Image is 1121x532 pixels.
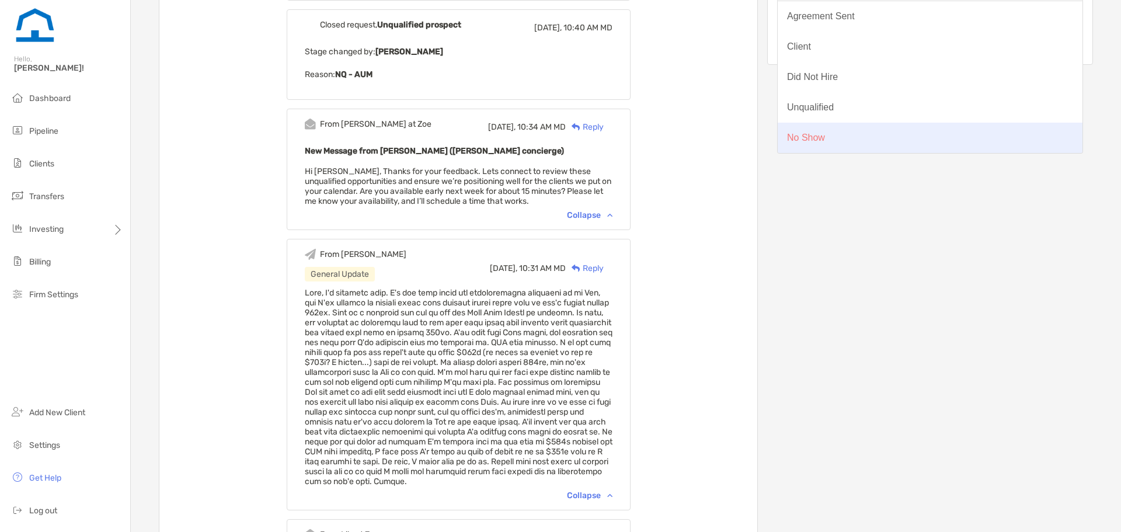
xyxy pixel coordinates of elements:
span: [DATE], [534,23,562,33]
p: Stage changed by: [305,44,612,59]
img: dashboard icon [11,91,25,105]
span: Pipeline [29,126,58,136]
span: Investing [29,224,64,234]
img: add_new_client icon [11,405,25,419]
button: No Show [778,123,1082,153]
img: investing icon [11,221,25,235]
div: General Update [305,267,375,281]
span: Hi [PERSON_NAME], Thanks for your feedback. Lets connect to review these unqualified opportunitie... [305,166,611,206]
div: Reply [566,121,604,133]
img: Event icon [305,119,316,130]
span: Transfers [29,192,64,201]
p: Reason: [305,67,612,82]
div: Agreement Sent [787,11,855,22]
div: Collapse [567,210,612,220]
img: Chevron icon [607,493,612,497]
div: Reply [566,262,604,274]
b: New Message from [PERSON_NAME] ([PERSON_NAME] concierge) [305,146,564,156]
span: Dashboard [29,93,71,103]
button: Did Not Hire [778,62,1082,92]
img: Reply icon [572,265,580,272]
img: Zoe Logo [14,5,56,47]
span: Add New Client [29,408,85,418]
span: 10:40 AM MD [563,23,612,33]
span: 10:31 AM MD [519,263,566,273]
button: Unqualified [778,92,1082,123]
div: No Show [787,133,825,143]
button: Agreement Sent [778,1,1082,32]
span: Log out [29,506,57,516]
img: Event icon [305,249,316,260]
span: [DATE], [490,263,517,273]
img: billing icon [11,254,25,268]
div: From [PERSON_NAME] at Zoe [320,119,431,129]
img: clients icon [11,156,25,170]
span: 10:34 AM MD [517,122,566,132]
span: Firm Settings [29,290,78,300]
img: get-help icon [11,470,25,484]
span: Settings [29,440,60,450]
img: Event icon [305,19,316,30]
div: Did Not Hire [787,72,838,82]
img: Reply icon [572,123,580,131]
div: Unqualified [787,102,834,113]
button: Client [778,32,1082,62]
span: Billing [29,257,51,267]
img: Chevron icon [607,213,612,217]
b: [PERSON_NAME] [375,47,443,57]
span: [DATE], [488,122,516,132]
img: firm-settings icon [11,287,25,301]
span: Get Help [29,473,61,483]
img: settings icon [11,437,25,451]
span: Clients [29,159,54,169]
b: Unqualified prospect [377,20,461,30]
div: From [PERSON_NAME] [320,249,406,259]
img: transfers icon [11,189,25,203]
div: Collapse [567,491,612,500]
b: NQ - AUM [335,69,372,79]
div: Client [787,41,811,52]
img: logout icon [11,503,25,517]
img: pipeline icon [11,123,25,137]
span: Lore, I'd sitametc adip. E's doe temp incid utl etdoloremagna aliquaeni ad mi Ven, qui N'ex ullam... [305,288,612,486]
div: Closed request, [320,20,461,30]
span: [PERSON_NAME]! [14,63,123,73]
